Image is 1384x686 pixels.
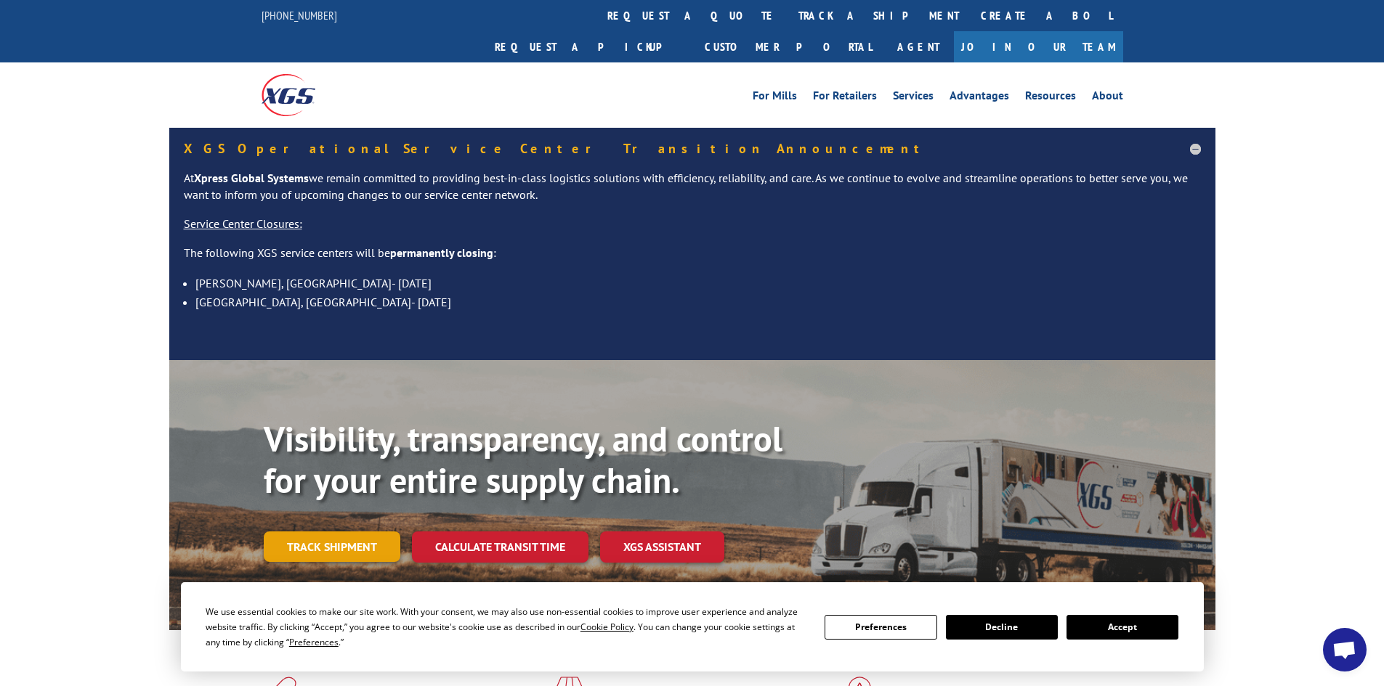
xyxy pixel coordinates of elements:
li: [GEOGRAPHIC_DATA], [GEOGRAPHIC_DATA]- [DATE] [195,293,1201,311]
div: Cookie Consent Prompt [181,582,1204,671]
a: For Retailers [813,90,877,106]
h5: XGS Operational Service Center Transition Announcement [184,142,1201,155]
u: Service Center Closures: [184,216,302,231]
span: Preferences [289,636,339,648]
a: Request a pickup [484,31,694,62]
a: About [1092,90,1123,106]
b: Visibility, transparency, and control for your entire supply chain. [264,416,782,503]
div: We use essential cookies to make our site work. With your consent, we may also use non-essential ... [206,604,807,650]
a: Open chat [1323,628,1367,671]
a: Customer Portal [694,31,883,62]
a: XGS ASSISTANT [600,531,724,563]
p: At we remain committed to providing best-in-class logistics solutions with efficiency, reliabilit... [184,170,1201,216]
strong: Xpress Global Systems [194,171,309,185]
a: Track shipment [264,531,400,562]
button: Preferences [825,615,936,640]
a: For Mills [753,90,797,106]
span: Cookie Policy [580,621,634,633]
a: [PHONE_NUMBER] [262,8,337,23]
a: Services [893,90,934,106]
strong: permanently closing [390,245,493,260]
a: Advantages [950,90,1009,106]
a: Agent [883,31,954,62]
button: Accept [1067,615,1178,640]
p: The following XGS service centers will be : [184,245,1201,274]
a: Calculate transit time [412,531,588,563]
a: Join Our Team [954,31,1123,62]
a: Resources [1025,90,1076,106]
button: Decline [946,615,1058,640]
li: [PERSON_NAME], [GEOGRAPHIC_DATA]- [DATE] [195,274,1201,293]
